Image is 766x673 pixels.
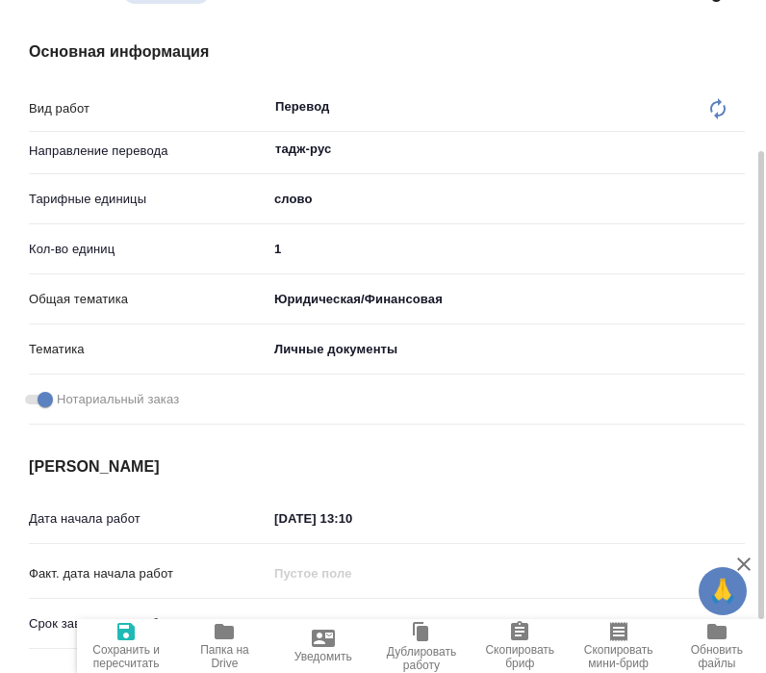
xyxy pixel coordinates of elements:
[77,619,175,673] button: Сохранить и пересчитать
[372,619,471,673] button: Дублировать работу
[668,619,766,673] button: Обновить файлы
[29,142,268,161] p: Направление перевода
[699,567,747,615] button: 🙏
[29,240,268,259] p: Кол-во единиц
[274,619,372,673] button: Уведомить
[268,183,745,216] div: слово
[679,643,754,670] span: Обновить файлы
[29,190,268,209] p: Тарифные единицы
[294,650,352,663] span: Уведомить
[734,147,738,151] button: Open
[29,340,268,359] p: Тематика
[29,614,268,634] p: Срок завершения работ
[187,643,262,670] span: Папка на Drive
[29,99,268,118] p: Вид работ
[268,235,745,263] input: ✎ Введи что-нибудь
[29,290,268,309] p: Общая тематика
[268,333,745,366] div: Личные документы
[29,40,745,64] h4: Основная информация
[482,643,557,670] span: Скопировать бриф
[580,643,655,670] span: Скопировать мини-бриф
[268,609,436,637] input: ✎ Введи что-нибудь
[268,283,745,316] div: Юридическая/Финансовая
[57,390,179,409] span: Нотариальный заказ
[268,505,436,532] input: ✎ Введи что-нибудь
[29,509,268,529] p: Дата начала работ
[471,619,569,673] button: Скопировать бриф
[175,619,273,673] button: Папка на Drive
[706,571,739,611] span: 🙏
[29,564,268,583] p: Факт. дата начала работ
[29,455,745,479] h4: [PERSON_NAME]
[569,619,667,673] button: Скопировать мини-бриф
[89,643,164,670] span: Сохранить и пересчитать
[268,559,436,587] input: Пустое поле
[384,645,459,672] span: Дублировать работу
